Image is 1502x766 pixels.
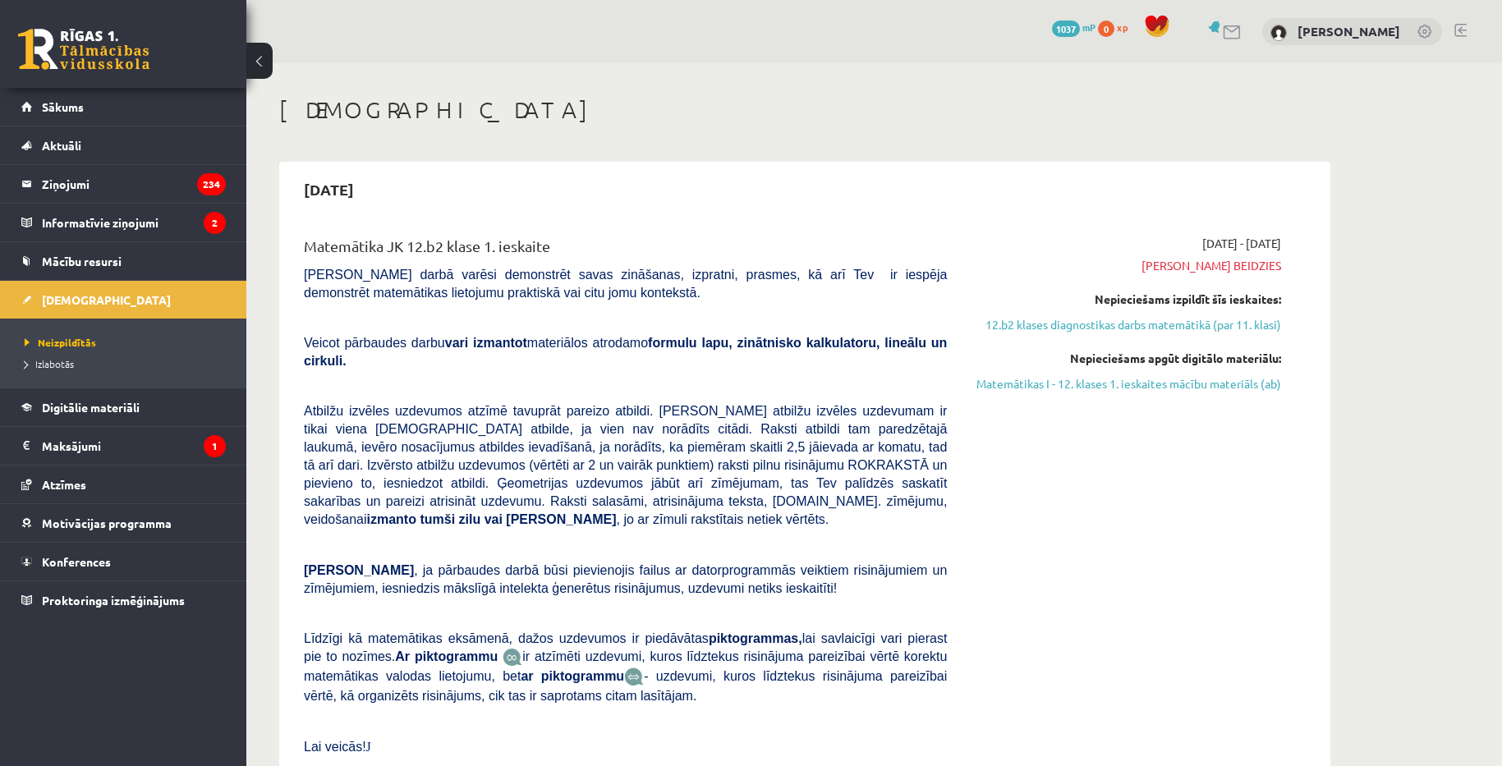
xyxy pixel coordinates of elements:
[1052,21,1095,34] a: 1037 mP
[1098,21,1136,34] a: 0 xp
[366,740,371,754] span: J
[42,292,171,307] span: [DEMOGRAPHIC_DATA]
[197,173,226,195] i: 234
[21,466,226,503] a: Atzīmes
[204,212,226,234] i: 2
[42,254,122,268] span: Mācību resursi
[21,204,226,241] a: Informatīvie ziņojumi2
[42,477,86,492] span: Atzīmes
[304,336,947,368] span: Veicot pārbaudes darbu materiālos atrodamo
[971,316,1281,333] a: 12.b2 klases diagnostikas darbs matemātikā (par 11. klasi)
[1082,21,1095,34] span: mP
[503,648,522,667] img: JfuEzvunn4EvwAAAAASUVORK5CYII=
[1270,25,1287,41] img: Mārtiņš Ķeizars-Baltacis
[21,581,226,619] a: Proktoringa izmēģinājums
[42,516,172,530] span: Motivācijas programma
[304,563,414,577] span: [PERSON_NAME]
[304,268,947,300] span: [PERSON_NAME] darbā varēsi demonstrēt savas zināšanas, izpratni, prasmes, kā arī Tev ir iespēja d...
[971,375,1281,392] a: Matemātikas I - 12. klases 1. ieskaites mācību materiāls (ab)
[304,336,947,368] b: formulu lapu, zinātnisko kalkulatoru, lineālu un cirkuli.
[21,281,226,319] a: [DEMOGRAPHIC_DATA]
[420,512,616,526] b: tumši zilu vai [PERSON_NAME]
[21,242,226,280] a: Mācību resursi
[204,435,226,457] i: 1
[21,126,226,164] a: Aktuāli
[445,336,527,350] b: vari izmantot
[971,291,1281,308] div: Nepieciešams izpildīt šīs ieskaites:
[42,554,111,569] span: Konferences
[367,512,416,526] b: izmanto
[21,388,226,426] a: Digitālie materiāli
[395,649,498,663] b: Ar piktogrammu
[21,165,226,203] a: Ziņojumi234
[21,427,226,465] a: Maksājumi1
[304,631,947,663] span: Līdzīgi kā matemātikas eksāmenā, dažos uzdevumos ir piedāvātas lai savlaicīgi vari pierast pie to...
[42,99,84,114] span: Sākums
[971,257,1281,274] span: [PERSON_NAME] beidzies
[25,335,230,350] a: Neizpildītās
[279,96,1330,124] h1: [DEMOGRAPHIC_DATA]
[21,504,226,542] a: Motivācijas programma
[287,170,370,209] h2: [DATE]
[1098,21,1114,37] span: 0
[1117,21,1128,34] span: xp
[304,404,947,526] span: Atbilžu izvēles uzdevumos atzīmē tavuprāt pareizo atbildi. [PERSON_NAME] atbilžu izvēles uzdevuma...
[18,29,149,70] a: Rīgas 1. Tālmācības vidusskola
[42,165,226,203] legend: Ziņojumi
[1202,235,1281,252] span: [DATE] - [DATE]
[1298,23,1400,39] a: [PERSON_NAME]
[971,350,1281,367] div: Nepieciešams apgūt digitālo materiālu:
[709,631,802,645] b: piktogrammas,
[304,740,366,754] span: Lai veicās!
[624,667,644,686] img: wKvN42sLe3LLwAAAABJRU5ErkJggg==
[25,336,96,349] span: Neizpildītās
[304,649,947,683] span: ir atzīmēti uzdevumi, kuros līdztekus risinājuma pareizībai vērtē korektu matemātikas valodas lie...
[42,204,226,241] legend: Informatīvie ziņojumi
[1052,21,1080,37] span: 1037
[42,593,185,608] span: Proktoringa izmēģinājums
[42,138,81,153] span: Aktuāli
[21,88,226,126] a: Sākums
[521,669,624,683] b: ar piktogrammu
[304,235,947,265] div: Matemātika JK 12.b2 klase 1. ieskaite
[25,356,230,371] a: Izlabotās
[21,543,226,580] a: Konferences
[42,400,140,415] span: Digitālie materiāli
[304,563,947,595] span: , ja pārbaudes darbā būsi pievienojis failus ar datorprogrammās veiktiem risinājumiem un zīmējumi...
[25,357,74,370] span: Izlabotās
[42,427,226,465] legend: Maksājumi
